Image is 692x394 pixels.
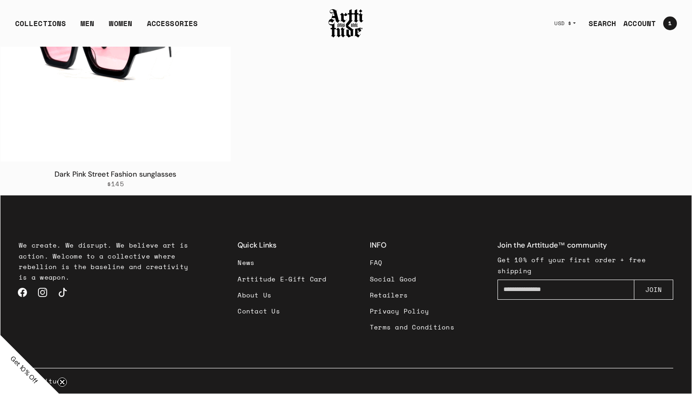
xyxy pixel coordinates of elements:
[107,180,124,188] span: $145
[497,254,673,275] p: Get 10% off your first order + free shipping
[238,254,326,270] a: News
[8,18,205,36] ul: Main navigation
[370,319,454,335] a: Terms and Conditions
[370,254,454,270] a: FAQ
[12,282,32,302] a: Facebook
[581,14,616,32] a: SEARCH
[32,282,53,302] a: Instagram
[370,240,454,251] h3: INFO
[238,287,326,303] a: About Us
[54,169,177,179] a: Dark Pink Street Fashion sunglasses
[656,13,677,34] a: Open cart
[634,280,673,300] button: JOIN
[328,8,364,39] img: Arttitude
[370,303,454,319] a: Privacy Policy
[668,21,671,26] span: 1
[58,378,67,387] button: Close teaser
[370,271,454,287] a: Social Good
[15,18,66,36] div: COLLECTIONS
[616,14,656,32] a: ACCOUNT
[497,280,634,300] input: Enter your email
[19,240,195,282] p: We create. We disrupt. We believe art is action. Welcome to a collective where rebellion is the b...
[238,271,326,287] a: Arttitude E-Gift Card
[238,303,326,319] a: Contact Us
[238,240,326,251] h3: Quick Links
[370,287,454,303] a: Retailers
[9,354,40,385] span: Get 10% Off
[81,18,94,36] a: MEN
[109,18,132,36] a: WOMEN
[497,240,673,251] h4: Join the Arttitude™ community
[147,18,198,36] div: ACCESSORIES
[554,20,572,27] span: USD $
[53,282,73,302] a: TikTok
[549,13,581,33] button: USD $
